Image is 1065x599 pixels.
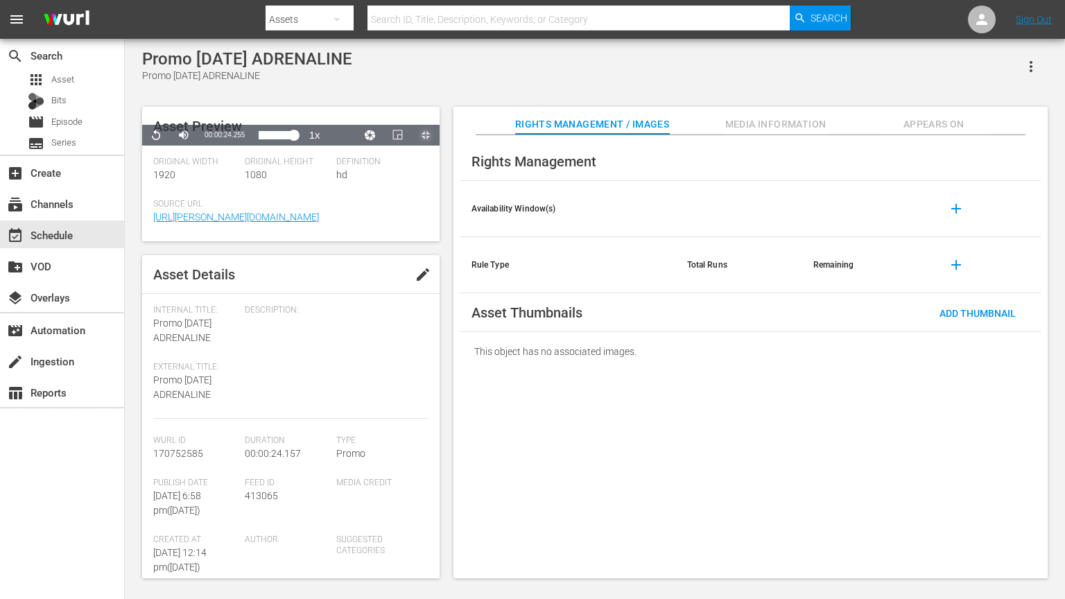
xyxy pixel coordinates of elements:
[153,169,175,180] span: 1920
[471,304,582,321] span: Asset Thumbnails
[51,136,76,150] span: Series
[153,374,211,400] span: Promo [DATE] ADRENALINE
[336,435,421,446] span: Type
[7,385,24,401] span: Reports
[170,125,198,146] button: Mute
[1016,14,1052,25] a: Sign Out
[7,354,24,370] span: Ingestion
[28,71,44,88] span: Asset
[7,196,24,213] span: Channels
[515,116,669,133] span: Rights Management / Images
[460,181,676,237] th: Availability Window(s)
[928,308,1027,319] span: Add Thumbnail
[7,48,24,64] span: Search
[7,290,24,306] span: Overlays
[336,448,365,459] span: Promo
[142,69,352,83] div: Promo [DATE] ADRENALINE
[51,94,67,107] span: Bits
[406,258,440,291] button: edit
[301,125,329,146] button: Playback Rate
[336,535,421,557] span: Suggested Categories
[245,490,278,501] span: 413065
[948,200,964,217] span: add
[415,266,431,283] span: edit
[802,237,928,293] th: Remaining
[245,535,329,546] span: Author
[471,153,596,170] span: Rights Management
[7,165,24,182] span: Create
[245,448,301,459] span: 00:00:24.157
[28,93,44,110] div: Bits
[8,11,25,28] span: menu
[153,157,238,168] span: Original Width
[460,332,1041,371] div: This object has no associated images.
[153,199,422,210] span: Source Url
[948,257,964,273] span: add
[153,435,238,446] span: Wurl Id
[412,125,440,146] button: Non-Fullscreen
[7,259,24,275] span: VOD
[882,116,986,133] span: Appears On
[7,322,24,339] span: Automation
[940,248,973,281] button: add
[259,131,293,139] div: Progress Bar
[928,300,1027,325] button: Add Thumbnail
[811,6,847,31] span: Search
[676,237,802,293] th: Total Runs
[7,227,24,244] span: Schedule
[205,131,245,139] span: 00:00:24.255
[153,478,238,489] span: Publish Date
[336,157,421,168] span: Definition
[153,490,201,516] span: [DATE] 6:58 pm ( [DATE] )
[153,318,211,343] span: Promo [DATE] ADRENALINE
[51,115,83,129] span: Episode
[336,478,421,489] span: Media Credit
[153,448,203,459] span: 170752585
[51,73,74,87] span: Asset
[245,305,421,316] span: Description:
[724,116,828,133] span: Media Information
[153,547,207,573] span: [DATE] 12:14 pm ( [DATE] )
[153,211,319,223] a: [URL][PERSON_NAME][DOMAIN_NAME]
[153,362,238,373] span: External Title:
[28,135,44,152] span: Series
[384,125,412,146] button: Picture-in-Picture
[356,125,384,146] button: Jump To Time
[336,169,347,180] span: hd
[153,535,238,546] span: Created At
[460,237,676,293] th: Rule Type
[28,114,44,130] span: Episode
[142,125,170,146] button: Replay
[153,305,238,316] span: Internal Title:
[153,266,235,283] span: Asset Details
[790,6,851,31] button: Search
[153,118,242,134] span: Asset Preview
[245,157,329,168] span: Original Height
[940,192,973,225] button: add
[33,3,100,36] img: ans4CAIJ8jUAAAAAAAAAAAAAAAAAAAAAAAAgQb4GAAAAAAAAAAAAAAAAAAAAAAAAJMjXAAAAAAAAAAAAAAAAAAAAAAAAgAT5G...
[142,49,352,69] div: Promo [DATE] ADRENALINE
[245,169,267,180] span: 1080
[245,478,329,489] span: Feed ID
[245,435,329,446] span: Duration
